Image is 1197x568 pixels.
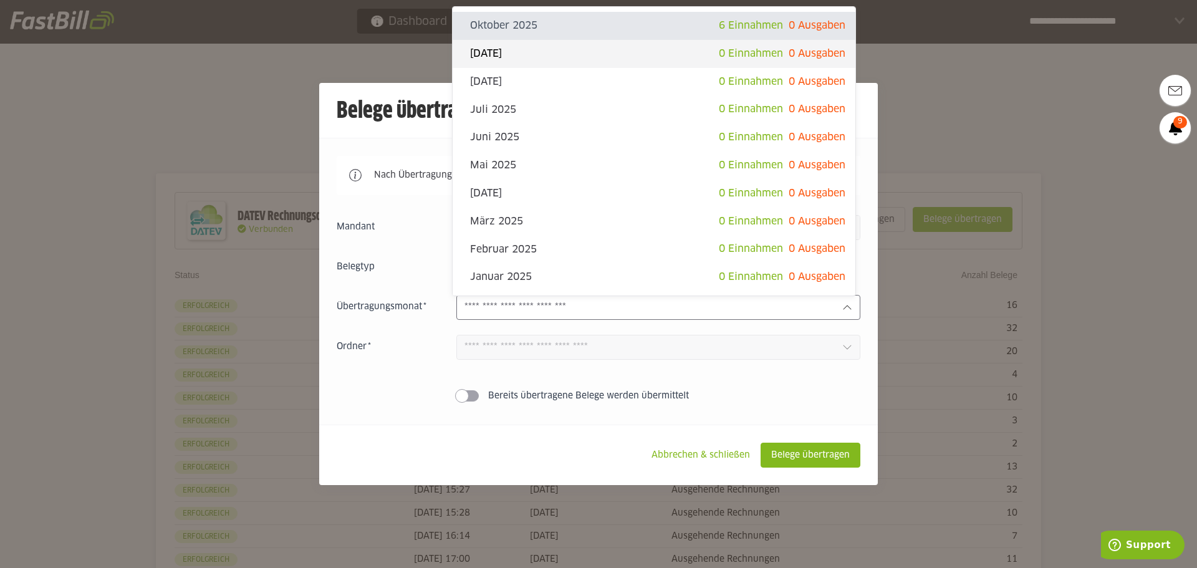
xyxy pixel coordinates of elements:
span: 0 Ausgaben [789,132,845,142]
span: 0 Einnahmen [719,49,783,59]
span: 0 Ausgaben [789,188,845,198]
span: 0 Ausgaben [789,49,845,59]
span: 9 [1173,116,1187,128]
span: 0 Einnahmen [719,104,783,114]
span: 0 Einnahmen [719,132,783,142]
span: 0 Ausgaben [789,77,845,87]
span: 0 Ausgaben [789,244,845,254]
sl-button: Abbrechen & schließen [641,443,761,468]
span: 0 Einnahmen [719,216,783,226]
sl-option: Mai 2025 [453,152,855,180]
span: 0 Ausgaben [789,272,845,282]
span: 6 Einnahmen [719,21,783,31]
sl-option: [DATE] [453,68,855,96]
sl-option: Dezember 2024 [453,291,855,319]
sl-option: Februar 2025 [453,235,855,263]
sl-button: Belege übertragen [761,443,860,468]
span: 0 Ausgaben [789,216,845,226]
span: 0 Einnahmen [719,160,783,170]
sl-option: [DATE] [453,40,855,68]
span: 0 Einnahmen [719,272,783,282]
sl-option: Oktober 2025 [453,12,855,40]
span: 0 Ausgaben [789,104,845,114]
sl-switch: Bereits übertragene Belege werden übermittelt [337,390,860,402]
sl-option: Juli 2025 [453,95,855,123]
span: 0 Einnahmen [719,77,783,87]
sl-option: März 2025 [453,208,855,236]
span: 0 Einnahmen [719,244,783,254]
sl-option: [DATE] [453,180,855,208]
sl-option: Juni 2025 [453,123,855,152]
span: 0 Ausgaben [789,21,845,31]
iframe: Öffnet ein Widget, in dem Sie weitere Informationen finden [1101,531,1185,562]
sl-option: Januar 2025 [453,263,855,291]
a: 9 [1160,112,1191,143]
span: 0 Einnahmen [719,188,783,198]
span: 0 Ausgaben [789,160,845,170]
